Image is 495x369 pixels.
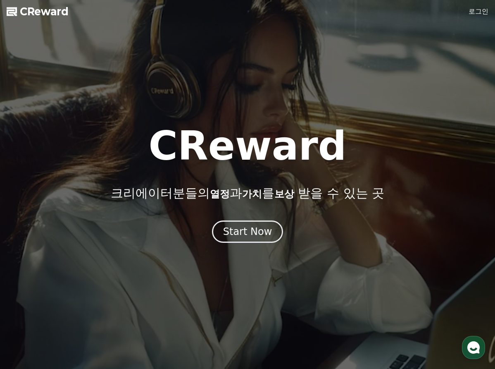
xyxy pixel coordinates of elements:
[223,225,272,238] div: Start Now
[212,220,283,243] button: Start Now
[274,188,294,200] span: 보상
[469,7,488,17] a: 로그인
[148,126,346,166] h1: CReward
[210,188,230,200] span: 열정
[242,188,262,200] span: 가치
[7,5,69,18] a: CReward
[20,5,69,18] span: CReward
[111,186,384,201] p: 크리에이터분들의 과 를 받을 수 있는 곳
[212,229,283,237] a: Start Now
